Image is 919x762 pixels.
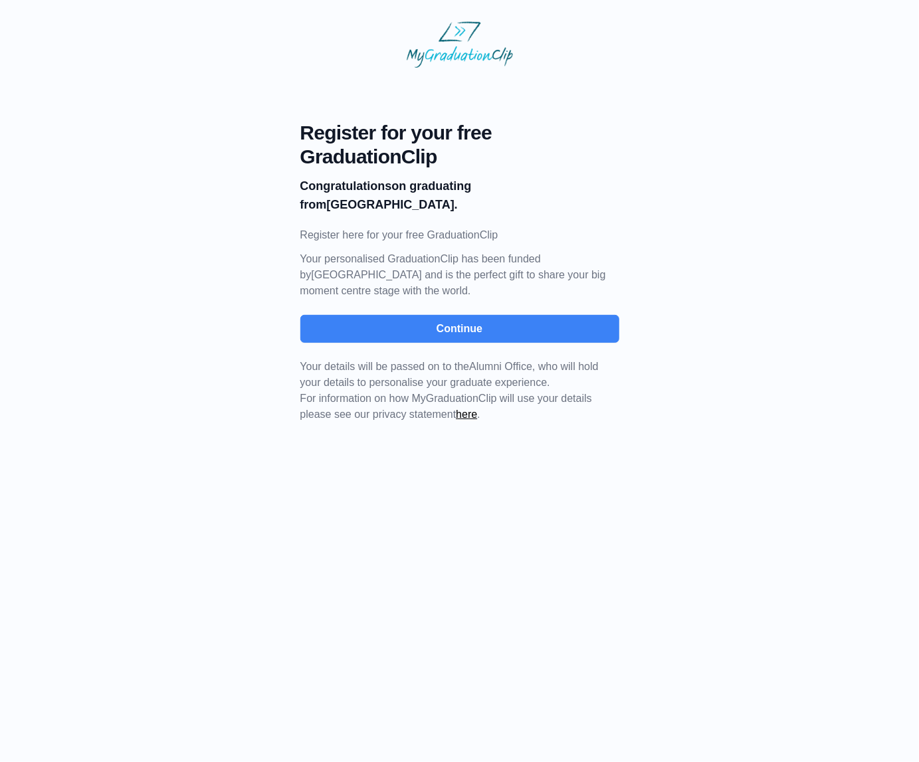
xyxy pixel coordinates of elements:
span: Your details will be passed on to the , who will hold your details to personalise your graduate e... [300,361,599,388]
p: Your personalised GraduationClip has been funded by [GEOGRAPHIC_DATA] and is the perfect gift to ... [300,251,619,299]
span: Alumni Office [469,361,532,372]
button: Continue [300,315,619,343]
a: here [456,409,477,420]
img: MyGraduationClip [407,21,513,68]
span: Register for your free [300,121,619,145]
p: Register here for your free GraduationClip [300,227,619,243]
span: For information on how MyGraduationClip will use your details please see our privacy statement . [300,361,599,420]
p: on graduating from [GEOGRAPHIC_DATA]. [300,177,619,214]
span: GraduationClip [300,145,619,169]
b: Congratulations [300,179,392,193]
